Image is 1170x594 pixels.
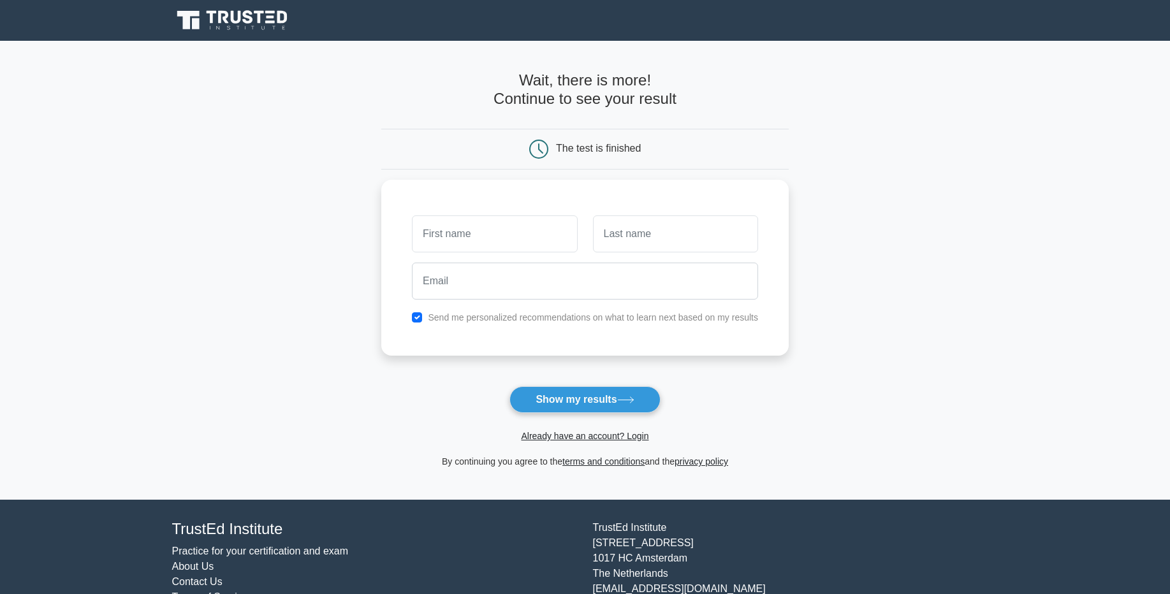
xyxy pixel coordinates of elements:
[172,561,214,572] a: About Us
[562,456,645,467] a: terms and conditions
[374,454,796,469] div: By continuing you agree to the and the
[412,215,577,252] input: First name
[172,576,223,587] a: Contact Us
[521,431,648,441] a: Already have an account? Login
[509,386,660,413] button: Show my results
[675,456,728,467] a: privacy policy
[172,520,578,539] h4: TrustEd Institute
[381,71,789,108] h4: Wait, there is more! Continue to see your result
[593,215,758,252] input: Last name
[556,143,641,154] div: The test is finished
[428,312,758,322] label: Send me personalized recommendations on what to learn next based on my results
[172,546,349,556] a: Practice for your certification and exam
[412,263,758,300] input: Email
